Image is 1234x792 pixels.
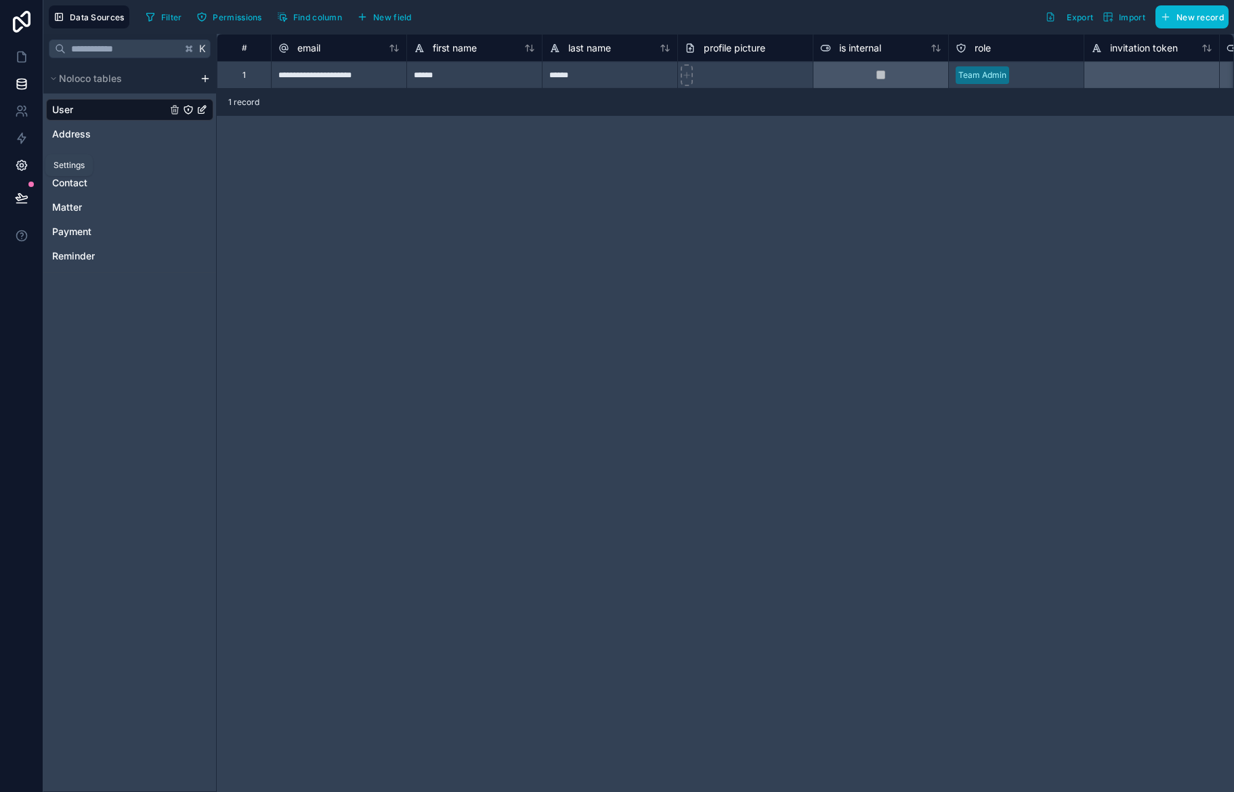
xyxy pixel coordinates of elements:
button: Filter [140,7,187,27]
button: Data Sources [49,5,129,28]
span: Import [1119,12,1145,22]
div: 1 [242,70,246,81]
button: Permissions [192,7,266,27]
a: Permissions [192,7,272,27]
span: New field [373,12,412,22]
span: invitation token [1110,41,1178,55]
span: Permissions [213,12,261,22]
span: profile picture [704,41,765,55]
div: # [228,43,261,53]
button: Find column [272,7,347,27]
span: email [297,41,320,55]
button: New field [352,7,417,27]
span: Filter [161,12,182,22]
span: New record [1176,12,1224,22]
button: Import [1098,5,1150,28]
span: 1 record [228,97,259,108]
button: Export [1040,5,1098,28]
span: role [975,41,991,55]
button: New record [1155,5,1229,28]
span: first name [433,41,477,55]
span: K [198,44,207,54]
span: is internal [839,41,881,55]
span: Data Sources [70,12,125,22]
span: last name [568,41,611,55]
span: Export [1067,12,1093,22]
span: Find column [293,12,342,22]
a: New record [1150,5,1229,28]
div: Team Admin [958,69,1006,81]
div: Settings [54,160,85,171]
